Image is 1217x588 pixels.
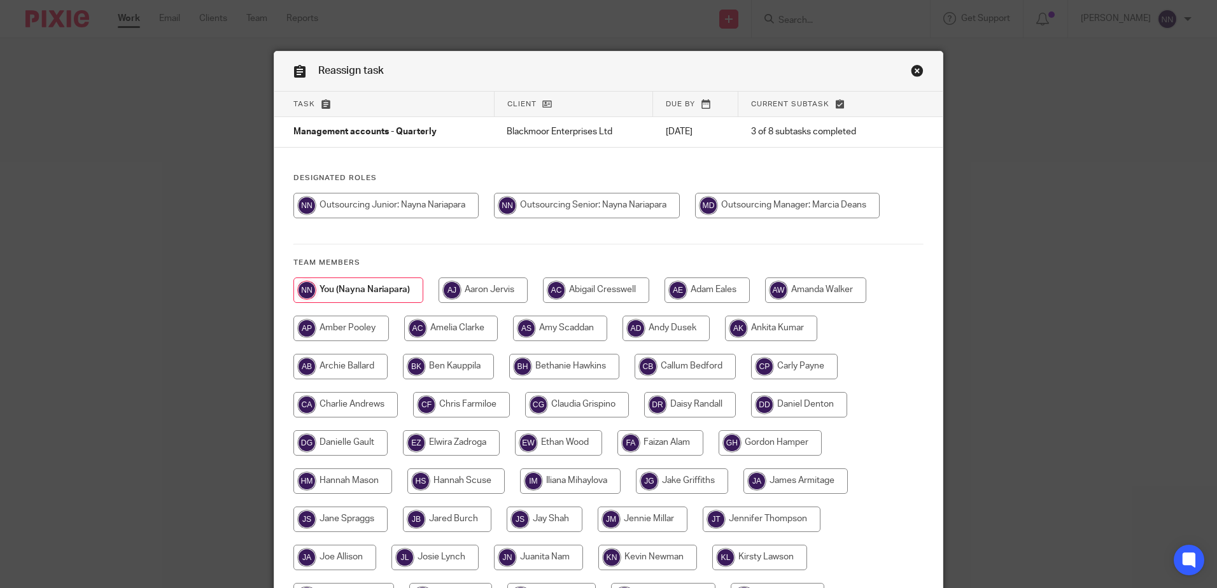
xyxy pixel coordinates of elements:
[751,101,829,108] span: Current subtask
[666,125,726,138] p: [DATE]
[911,64,924,81] a: Close this dialog window
[293,258,924,268] h4: Team members
[507,125,640,138] p: Blackmoor Enterprises Ltd
[318,66,384,76] span: Reassign task
[666,101,695,108] span: Due by
[293,173,924,183] h4: Designated Roles
[738,117,896,148] td: 3 of 8 subtasks completed
[293,128,437,137] span: Management accounts - Quarterly
[507,101,537,108] span: Client
[293,101,315,108] span: Task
